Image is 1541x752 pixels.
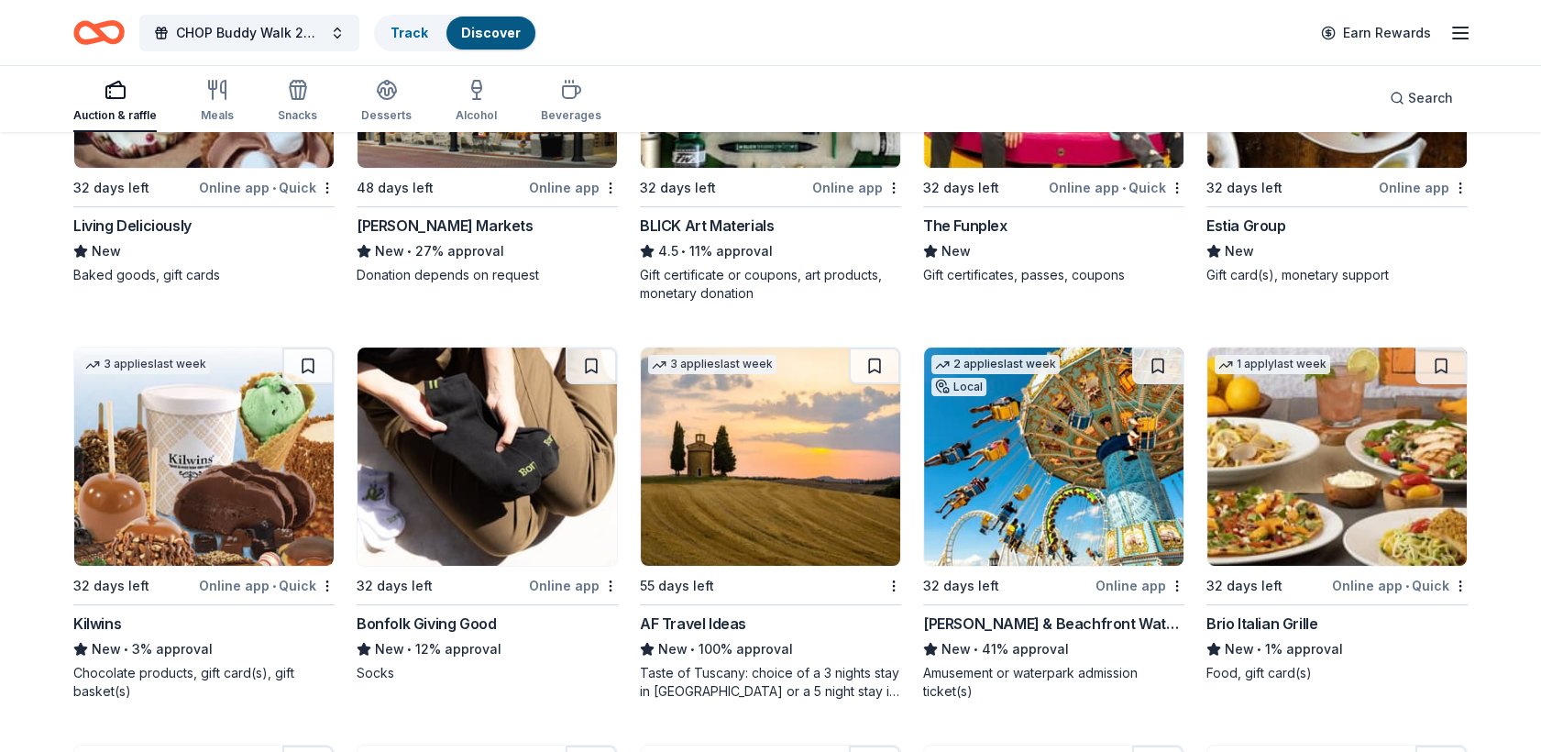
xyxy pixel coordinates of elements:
span: • [1257,642,1261,657]
span: • [124,642,128,657]
div: Snacks [278,108,317,123]
div: Gift certificate or coupons, art products, monetary donation [640,266,901,303]
span: CHOP Buddy Walk 2025 NJ Donations [176,22,323,44]
span: • [681,244,686,259]
div: 3 applies last week [648,355,776,374]
div: Online app [1095,574,1184,597]
div: The Funplex [923,215,1007,237]
a: Discover [461,25,521,40]
a: Image for Kilwins3 applieslast week32 days leftOnline app•QuickKilwinsNew•3% approvalChocolate pr... [73,347,335,701]
div: Local [931,378,986,396]
div: 3 applies last week [82,355,210,374]
div: Brio Italian Grille [1206,613,1317,635]
div: Amusement or waterpark admission ticket(s) [923,664,1184,701]
span: • [1122,181,1126,195]
a: Image for Morey's Piers & Beachfront Waterparks2 applieslast weekLocal32 days leftOnline app[PERS... [923,347,1184,701]
img: Image for Morey's Piers & Beachfront Waterparks [924,348,1183,566]
div: Gift certificates, passes, coupons [923,266,1184,284]
img: Image for AF Travel Ideas [641,348,900,566]
button: Search [1375,80,1468,116]
div: 1 apply last week [1215,355,1330,374]
img: Image for Brio Italian Grille [1207,348,1467,566]
span: New [658,638,688,660]
div: 55 days left [640,575,714,597]
span: • [1405,579,1409,593]
a: Track [391,25,428,40]
span: New [941,638,971,660]
img: Image for Bonfolk Giving Good [358,348,617,566]
a: Home [73,11,125,54]
div: Online app [1379,176,1468,199]
span: Search [1408,87,1453,109]
div: 32 days left [73,177,149,199]
button: Beverages [541,72,601,132]
div: Alcohol [456,108,497,123]
div: 2 applies last week [931,355,1060,374]
div: Taste of Tuscany: choice of a 3 nights stay in [GEOGRAPHIC_DATA] or a 5 night stay in [GEOGRAPHIC... [640,664,901,701]
a: Image for Bonfolk Giving Good32 days leftOnline appBonfolk Giving GoodNew•12% approvalSocks [357,347,618,682]
button: CHOP Buddy Walk 2025 NJ Donations [139,15,359,51]
div: Online app Quick [199,574,335,597]
div: 3% approval [73,638,335,660]
span: • [272,579,276,593]
span: • [690,642,695,657]
span: New [1225,638,1254,660]
div: Living Deliciously [73,215,192,237]
span: • [272,181,276,195]
div: Food, gift card(s) [1206,664,1468,682]
div: Kilwins [73,613,121,635]
div: Donation depends on request [357,266,618,284]
div: Bonfolk Giving Good [357,613,496,635]
button: Auction & raffle [73,72,157,132]
div: 32 days left [640,177,716,199]
div: Socks [357,664,618,682]
div: Baked goods, gift cards [73,266,335,284]
span: New [375,240,404,262]
button: Meals [201,72,234,132]
div: Chocolate products, gift card(s), gift basket(s) [73,664,335,701]
div: Beverages [541,108,601,123]
span: • [407,642,412,657]
span: • [407,244,412,259]
span: New [92,638,121,660]
div: Gift card(s), monetary support [1206,266,1468,284]
a: Image for AF Travel Ideas3 applieslast week55 days leftAF Travel IdeasNew•100% approvalTaste of T... [640,347,901,701]
div: Online app [812,176,901,199]
div: 32 days left [923,575,999,597]
div: Online app Quick [1332,574,1468,597]
div: [PERSON_NAME] & Beachfront Waterparks [923,613,1184,635]
a: Image for Brio Italian Grille1 applylast week32 days leftOnline app•QuickBrio Italian GrilleNew•1... [1206,347,1468,682]
div: Online app [529,176,618,199]
div: AF Travel Ideas [640,613,746,635]
div: 32 days left [357,575,433,597]
div: 12% approval [357,638,618,660]
div: 32 days left [1206,575,1282,597]
div: Online app [529,574,618,597]
span: New [375,638,404,660]
button: TrackDiscover [374,15,537,51]
a: Earn Rewards [1310,17,1442,50]
div: 48 days left [357,177,434,199]
div: [PERSON_NAME] Markets [357,215,534,237]
div: Auction & raffle [73,108,157,123]
div: 41% approval [923,638,1184,660]
img: Image for Kilwins [74,348,334,566]
div: Desserts [361,108,412,123]
span: 4.5 [658,240,678,262]
div: 32 days left [1206,177,1282,199]
div: 1% approval [1206,638,1468,660]
span: New [92,240,121,262]
div: 100% approval [640,638,901,660]
button: Alcohol [456,72,497,132]
div: 27% approval [357,240,618,262]
span: New [941,240,971,262]
div: Online app Quick [199,176,335,199]
div: 32 days left [923,177,999,199]
div: Meals [201,108,234,123]
div: 32 days left [73,575,149,597]
div: Online app Quick [1049,176,1184,199]
span: • [974,642,978,657]
div: 11% approval [640,240,901,262]
div: BLICK Art Materials [640,215,774,237]
button: Desserts [361,72,412,132]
